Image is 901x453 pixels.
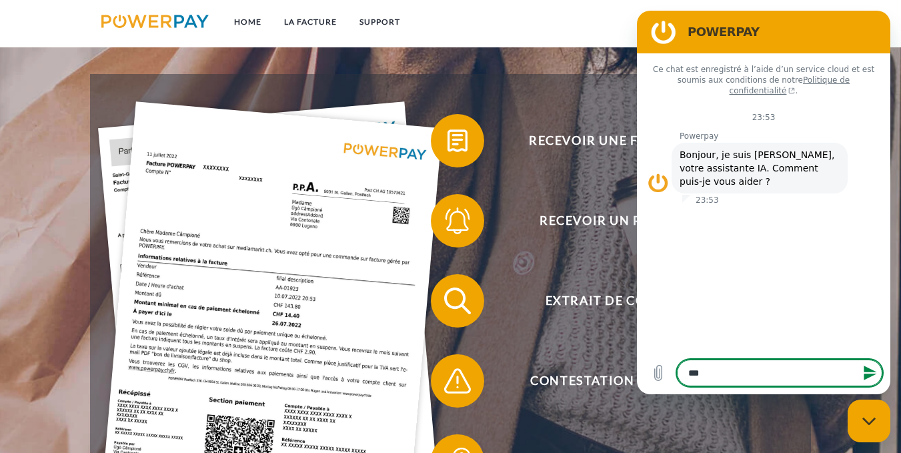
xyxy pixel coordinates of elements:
img: qb_search.svg [441,284,474,318]
button: Contestation Facture [431,354,778,408]
img: qb_bell.svg [441,204,474,238]
button: Extrait de compte [431,274,778,328]
iframe: Fenêtre de messagerie [637,11,890,394]
iframe: Bouton de lancement de la fenêtre de messagerie, conversation en cours [848,400,890,442]
span: Extrait de compte [450,274,777,328]
img: qb_bill.svg [441,124,474,157]
button: Recevoir une facture ? [431,114,778,167]
img: qb_warning.svg [441,364,474,398]
a: Home [223,10,273,34]
img: logo-powerpay.svg [101,15,209,28]
a: LA FACTURE [273,10,348,34]
a: CG [737,10,772,34]
span: Recevoir un rappel? [450,194,777,248]
span: Contestation Facture [450,354,777,408]
button: Recevoir un rappel? [431,194,778,248]
a: Support [348,10,411,34]
span: Recevoir une facture ? [450,114,777,167]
